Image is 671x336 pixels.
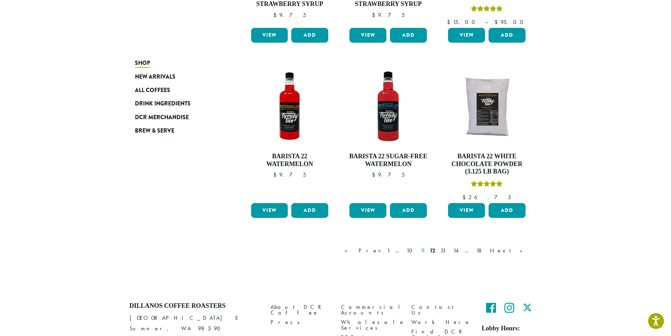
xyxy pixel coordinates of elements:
a: Drink Ingredients [135,97,219,110]
h4: Barista 22 Watermelon [249,153,330,168]
span: $ [462,194,468,201]
h4: Barista 22 Sugar-Free Watermelon [348,153,429,168]
span: $ [273,171,279,178]
a: 13 [439,246,450,255]
a: About DCR Coffee [271,302,330,317]
button: Add [489,28,526,43]
a: … [393,246,403,255]
a: DCR Merchandise [135,111,219,124]
a: View [349,28,386,43]
a: 14 [452,246,461,255]
a: View [448,203,485,218]
a: View [251,28,288,43]
a: View [251,203,288,218]
span: DCR Merchandise [135,113,189,122]
span: All Coffees [135,86,170,95]
button: Add [291,203,328,218]
a: Contact Us [411,302,471,317]
bdi: 9.75 [273,171,306,178]
bdi: 15.00 [447,18,478,26]
a: 11 [419,246,426,255]
img: B22-Sweet-Ground-White-Chocolate-Powder-300x300.png [446,66,527,147]
a: Next » [489,246,529,255]
h5: Lobby Hours: [482,325,542,332]
span: $ [447,18,453,26]
a: Brew & Serve [135,124,219,138]
span: $ [495,18,501,26]
button: Add [390,203,427,218]
img: WATERMELON-e1709239271656.png [249,66,330,147]
a: View [349,203,386,218]
a: 1 [386,246,391,255]
button: Add [291,28,328,43]
span: Shop [135,59,150,68]
a: … [463,246,473,255]
span: Brew & Serve [135,127,174,135]
div: Rated 5.00 out of 5 [471,180,503,190]
bdi: 95.00 [495,18,527,26]
h4: Dillanos Coffee Roasters [130,302,260,310]
button: Add [489,203,526,218]
bdi: 9.75 [372,11,405,19]
a: Wholesale Services [341,317,401,332]
h4: Barista 22 White Chocolate Powder (3.125 lb bag) [446,153,527,176]
span: $ [273,11,279,19]
span: $ [372,171,378,178]
a: Barista 22 Watermelon $9.75 [249,66,330,200]
button: Add [390,28,427,43]
a: Barista 22 White Chocolate Powder (3.125 lb bag)Rated 5.00 out of 5 $26.75 [446,66,527,200]
bdi: 9.75 [273,11,306,19]
span: Drink Ingredients [135,99,191,108]
a: Shop [135,56,219,70]
bdi: 26.75 [462,194,511,201]
span: – [485,18,488,26]
div: Rated 5.00 out of 5 [471,5,503,15]
a: View [448,28,485,43]
span: New Arrivals [135,73,175,81]
a: 10 [405,246,417,255]
bdi: 9.75 [372,171,405,178]
a: 12 [428,246,437,255]
a: Work Here [411,317,471,327]
a: New Arrivals [135,70,219,83]
a: Commercial Accounts [341,302,401,317]
a: All Coffees [135,84,219,97]
a: Barista 22 Sugar-Free Watermelon $9.75 [348,66,429,200]
a: « Prev [343,246,384,255]
img: SF-WATERMELON-e1715969504613.png [348,66,429,147]
span: $ [372,11,378,19]
a: Press [271,317,330,327]
a: 18 [475,246,486,255]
